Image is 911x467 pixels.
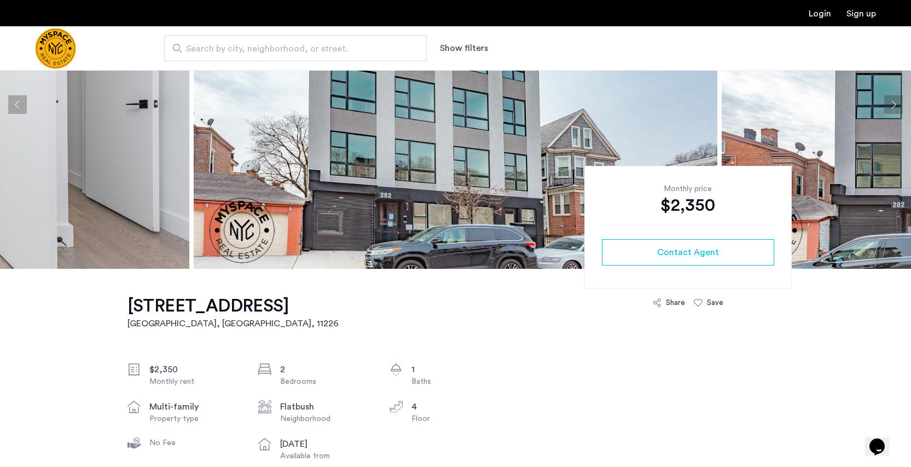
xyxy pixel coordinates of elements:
a: [STREET_ADDRESS][GEOGRAPHIC_DATA], [GEOGRAPHIC_DATA], 11226 [127,295,339,330]
div: Available from [280,451,372,462]
div: Floor [411,413,503,424]
div: Share [666,297,685,308]
input: Apartment Search [164,35,427,61]
div: 1 [411,363,503,376]
div: No Fee [149,437,241,448]
div: Baths [411,376,503,387]
h2: [GEOGRAPHIC_DATA], [GEOGRAPHIC_DATA] , 11226 [127,317,339,330]
div: Monthly price [602,183,774,194]
div: Neighborhood [280,413,372,424]
img: logo [35,28,76,69]
span: Contact Agent [657,246,719,259]
div: 4 [411,400,503,413]
button: button [602,239,774,266]
a: Registration [846,9,876,18]
span: Search by city, neighborhood, or street. [186,42,396,55]
a: Login [809,9,831,18]
div: 2 [280,363,372,376]
div: [DATE] [280,437,372,451]
div: Property type [149,413,241,424]
div: Monthly rent [149,376,241,387]
button: Previous apartment [8,95,27,114]
a: Cazamio Logo [35,28,76,69]
div: multi-family [149,400,241,413]
div: $2,350 [602,194,774,216]
iframe: chat widget [865,423,900,456]
div: Save [707,297,723,308]
h1: [STREET_ADDRESS] [127,295,339,317]
div: Bedrooms [280,376,372,387]
button: Next apartment [884,95,903,114]
button: Show or hide filters [440,42,488,55]
div: $2,350 [149,363,241,376]
div: Flatbush [280,400,372,413]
